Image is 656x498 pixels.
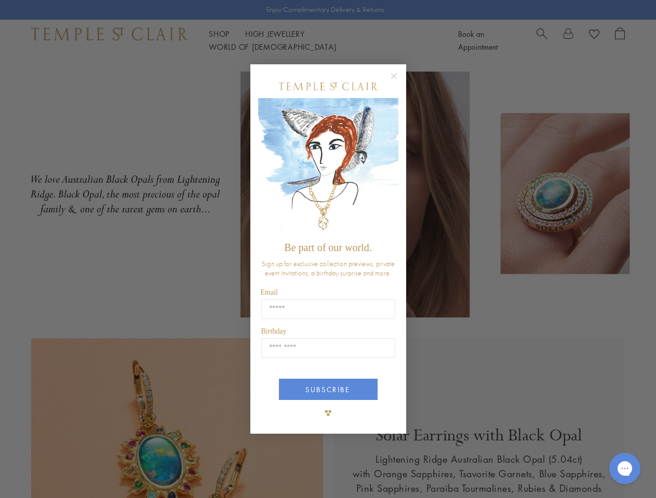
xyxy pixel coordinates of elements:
[318,403,339,423] img: TSC
[604,449,646,488] iframe: Gorgias live chat messenger
[261,288,278,296] span: Email
[258,98,398,237] img: c4a9eb12-d91a-4d4a-8ee0-386386f4f338.jpeg
[393,75,406,88] button: Close dialog
[279,379,378,400] button: SUBSCRIBE
[284,242,371,253] span: Be part of our world.
[261,299,395,319] input: Email
[261,327,287,335] span: Birthday
[262,259,395,278] span: Sign up for exclusive collection previews, private event invitations, a birthday surprise and more.
[279,82,378,90] img: Temple St. Clair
